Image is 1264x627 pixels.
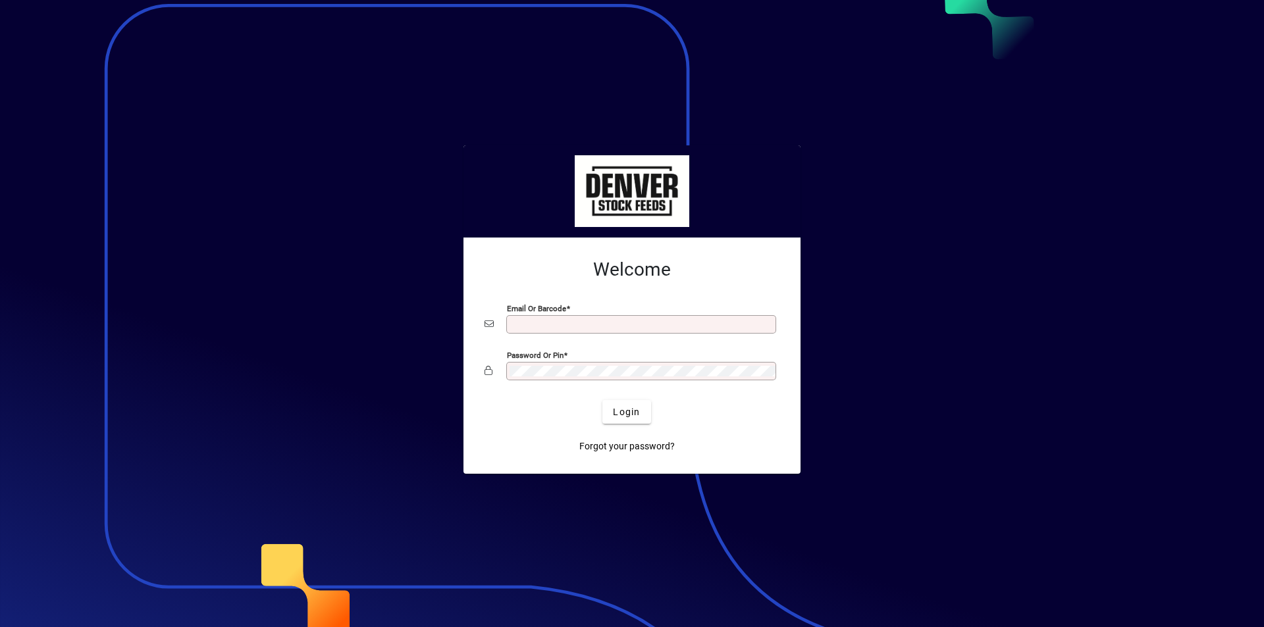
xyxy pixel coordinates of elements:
[602,400,650,424] button: Login
[613,405,640,419] span: Login
[579,439,675,453] span: Forgot your password?
[507,351,564,360] mat-label: Password or Pin
[485,259,779,281] h2: Welcome
[574,434,680,458] a: Forgot your password?
[507,304,566,313] mat-label: Email or Barcode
